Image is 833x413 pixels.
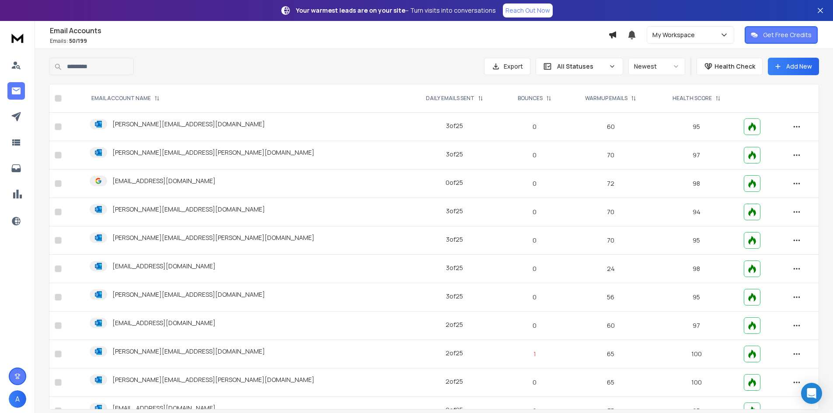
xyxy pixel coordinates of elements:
p: Get Free Credits [763,31,812,39]
p: 1 [508,350,561,358]
p: 0 [508,122,561,131]
p: HEALTH SCORE [673,95,712,102]
td: 70 [567,226,655,255]
p: 0 [508,179,561,188]
p: [EMAIL_ADDRESS][DOMAIN_NAME] [112,262,216,271]
p: [PERSON_NAME][EMAIL_ADDRESS][PERSON_NAME][DOMAIN_NAME] [112,233,314,242]
div: EMAIL ACCOUNT NAME [91,95,160,102]
div: 3 of 25 [446,121,463,130]
div: 2 of 25 [446,377,463,386]
td: 60 [567,312,655,340]
p: 0 [508,151,561,160]
button: Add New [768,58,819,75]
td: 100 [655,340,739,368]
p: 0 [508,378,561,387]
p: [PERSON_NAME][EMAIL_ADDRESS][DOMAIN_NAME] [112,205,265,214]
p: 0 [508,208,561,216]
img: logo [9,30,26,46]
div: 3 of 25 [446,150,463,159]
td: 95 [655,113,739,141]
p: Health Check [714,62,755,71]
p: 0 [508,264,561,273]
p: [EMAIL_ADDRESS][DOMAIN_NAME] [112,404,216,413]
td: 100 [655,368,739,397]
button: A [9,390,26,408]
div: 3 of 25 [446,264,463,272]
p: 0 [508,321,561,330]
p: [PERSON_NAME][EMAIL_ADDRESS][DOMAIN_NAME] [112,120,265,128]
div: 3 of 25 [446,207,463,215]
td: 95 [655,226,739,255]
p: Reach Out Now [505,6,550,15]
td: 98 [655,170,739,198]
td: 98 [655,255,739,283]
td: 95 [655,283,739,312]
p: [PERSON_NAME][EMAIL_ADDRESS][PERSON_NAME][DOMAIN_NAME] [112,375,314,384]
td: 60 [567,113,655,141]
td: 72 [567,170,655,198]
p: WARMUP EMAILS [585,95,627,102]
div: 2 of 25 [446,349,463,357]
p: [PERSON_NAME][EMAIL_ADDRESS][PERSON_NAME][DOMAIN_NAME] [112,148,314,157]
p: My Workspace [652,31,698,39]
div: 3 of 25 [446,292,463,301]
p: DAILY EMAILS SENT [426,95,474,102]
p: [EMAIL_ADDRESS][DOMAIN_NAME] [112,177,216,185]
p: [EMAIL_ADDRESS][DOMAIN_NAME] [112,319,216,327]
td: 56 [567,283,655,312]
td: 97 [655,312,739,340]
div: 3 of 25 [446,235,463,244]
a: Reach Out Now [503,3,553,17]
p: 0 [508,293,561,302]
span: 50 / 199 [69,37,87,45]
td: 70 [567,198,655,226]
div: Open Intercom Messenger [801,383,822,404]
button: Export [484,58,530,75]
strong: Your warmest leads are on your site [296,6,405,14]
p: 0 [508,236,561,245]
td: 70 [567,141,655,170]
div: 0 of 25 [446,178,463,187]
td: 65 [567,368,655,397]
td: 97 [655,141,739,170]
td: 24 [567,255,655,283]
p: Emails : [50,38,608,45]
td: 65 [567,340,655,368]
td: 94 [655,198,739,226]
p: [PERSON_NAME][EMAIL_ADDRESS][DOMAIN_NAME] [112,290,265,299]
p: All Statuses [557,62,605,71]
p: – Turn visits into conversations [296,6,496,15]
button: Health Check [697,58,763,75]
button: Get Free Credits [745,26,818,44]
p: BOUNCES [518,95,543,102]
h1: Email Accounts [50,25,608,36]
p: [PERSON_NAME][EMAIL_ADDRESS][DOMAIN_NAME] [112,347,265,356]
button: Newest [628,58,685,75]
div: 2 of 25 [446,320,463,329]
